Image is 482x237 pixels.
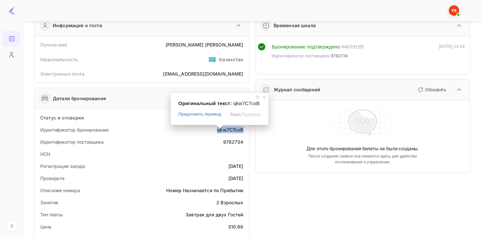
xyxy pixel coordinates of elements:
[341,43,364,51] div: # 4079185
[217,127,243,133] ya-tr-span: qkw7C7cxB
[166,188,243,193] ya-tr-span: Номер Назначается по Прибытии
[40,188,80,193] ya-tr-span: Описание номера
[40,175,64,181] ya-tr-span: Проверьте
[307,44,340,49] ya-tr-span: подтверждено
[40,212,63,217] ya-tr-span: Тип платы
[40,127,108,133] ya-tr-span: Идентификатор бронирования
[228,163,243,170] div: [DATE]
[331,53,348,58] ya-tr-span: 9782734
[3,31,21,46] a: Бронирования
[439,44,465,49] ya-tr-span: [DATE] 14:03
[223,138,243,145] div: 9782734
[208,56,216,63] ya-tr-span: 🇰🇿
[178,100,232,106] span: Оригинальный текст:
[40,163,85,169] ya-tr-span: Регистрация заезда
[306,145,419,152] ya-tr-span: Для этого бронирования билеты не были созданы.
[6,220,18,232] button: Расширьте навигацию
[216,200,243,205] ya-tr-span: 2 Взрослых
[40,115,84,120] ya-tr-span: Статус и оговорки
[272,44,306,49] ya-tr-span: Бронирование
[53,22,102,29] ya-tr-span: Информация о госте
[3,47,21,62] a: Клиенты
[53,95,106,102] ya-tr-span: Детали бронирования
[274,23,316,28] ya-tr-span: Временная шкала
[228,223,243,230] div: 310.69
[40,151,50,157] ya-tr-span: HCN
[163,71,243,77] ya-tr-span: [EMAIL_ADDRESS][DOMAIN_NAME]
[40,71,85,77] ya-tr-span: Электронная почта
[40,42,67,47] ya-tr-span: Полное имя
[40,139,104,145] ya-tr-span: Идентификатор поставщика
[305,153,420,165] ya-tr-span: После создания заявки она появится здесь для удобства отслеживания и управления.
[219,57,243,62] ya-tr-span: Казахстан
[449,5,459,16] img: Служба Поддержки Яндекса
[205,42,243,47] ya-tr-span: [PERSON_NAME]
[274,87,320,92] ya-tr-span: Журнал сообщений
[208,53,216,65] span: США
[425,87,446,92] ya-tr-span: Обновить
[414,84,449,95] button: Обновить
[233,100,260,106] span: qkw7C7cxB
[8,7,16,14] img: LiteAPI
[165,42,204,47] ya-tr-span: [PERSON_NAME]
[40,224,51,229] ya-tr-span: Цена
[40,200,58,205] ya-tr-span: Занятия
[186,212,243,217] ya-tr-span: Завтрак для двух Гостей
[228,175,243,182] div: [DATE]
[178,111,221,117] span: Предложить перевод
[40,57,78,62] ya-tr-span: Национальность
[272,53,330,58] ya-tr-span: Идентификатор поставщика:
